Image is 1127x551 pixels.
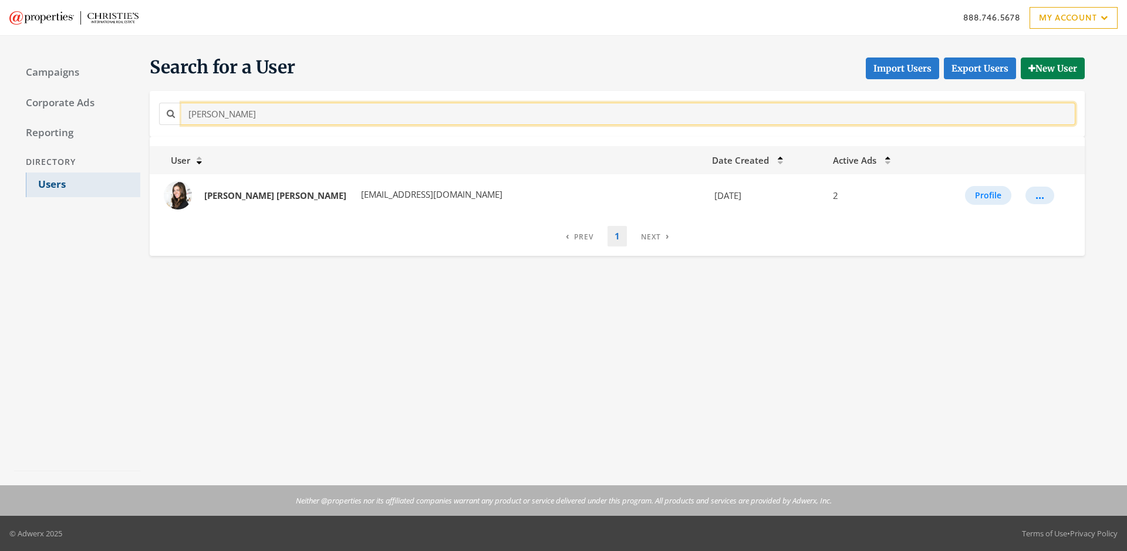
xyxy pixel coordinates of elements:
[705,174,825,217] td: [DATE]
[1022,528,1118,539] div: •
[1030,7,1118,29] a: My Account
[359,188,502,200] span: [EMAIL_ADDRESS][DOMAIN_NAME]
[826,174,926,217] td: 2
[965,186,1011,205] button: Profile
[167,109,175,118] i: Search for a name or email address
[197,185,354,207] a: [PERSON_NAME] [PERSON_NAME]
[157,154,190,166] span: User
[204,190,274,201] strong: [PERSON_NAME]
[1022,528,1067,539] a: Terms of Use
[1070,528,1118,539] a: Privacy Policy
[833,154,876,166] span: Active Ads
[559,226,676,246] nav: pagination
[276,190,346,201] strong: [PERSON_NAME]
[712,154,769,166] span: Date Created
[9,528,62,539] p: © Adwerx 2025
[181,103,1075,124] input: Search for a name or email address
[26,173,140,197] a: Users
[1025,187,1054,204] button: ...
[1021,58,1085,79] button: New User
[866,58,939,79] button: Import Users
[14,151,140,173] div: Directory
[14,91,140,116] a: Corporate Ads
[14,121,140,146] a: Reporting
[963,11,1020,23] a: 888.746.5678
[14,60,140,85] a: Campaigns
[164,181,192,209] img: Nicole Dahl profile
[944,58,1016,79] a: Export Users
[9,11,139,25] img: Adwerx
[296,495,832,506] p: Neither @properties nor its affiliated companies warrant any product or service delivered under t...
[1035,195,1044,196] div: ...
[150,56,295,79] span: Search for a User
[608,226,627,246] a: 1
